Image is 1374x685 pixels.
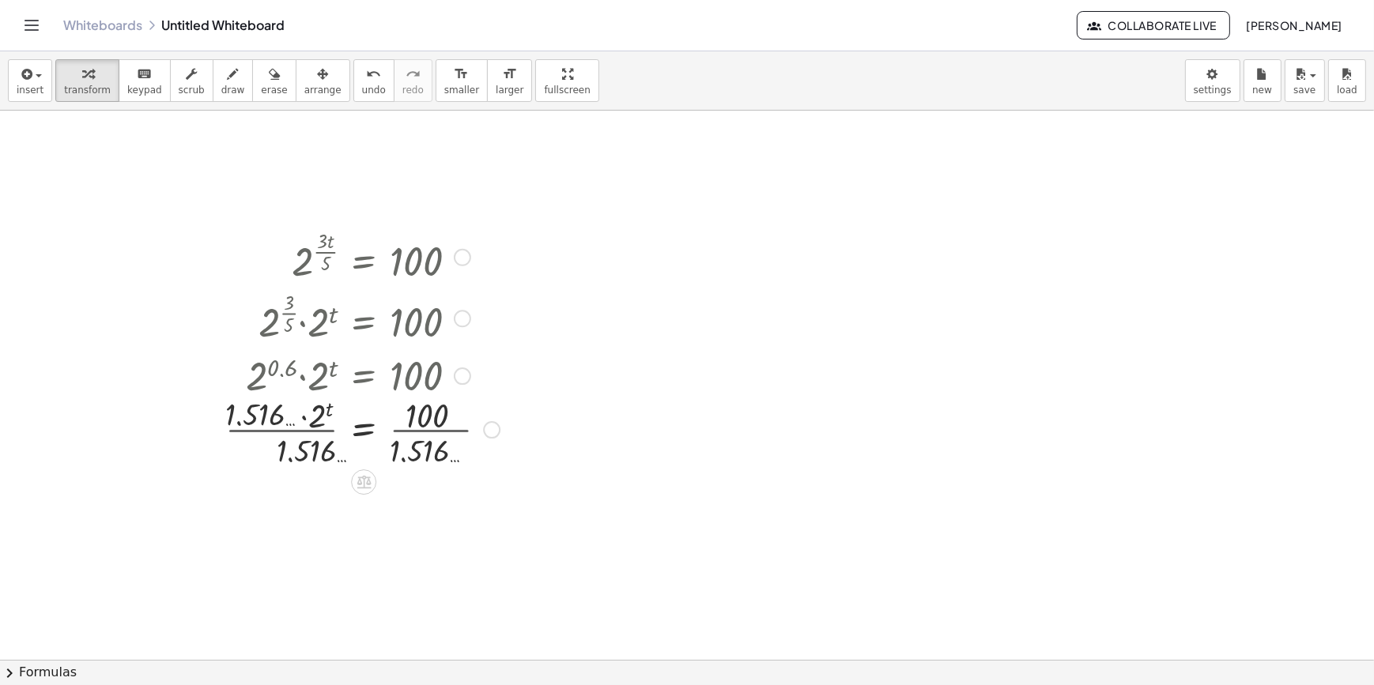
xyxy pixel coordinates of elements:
[1293,85,1315,96] span: save
[8,59,52,102] button: insert
[119,59,171,102] button: keyboardkeypad
[1246,18,1342,32] span: [PERSON_NAME]
[353,59,394,102] button: undoundo
[394,59,432,102] button: redoredo
[496,85,523,96] span: larger
[454,65,469,84] i: format_size
[1090,18,1217,32] span: Collaborate Live
[55,59,119,102] button: transform
[406,65,421,84] i: redo
[19,13,44,38] button: Toggle navigation
[366,65,381,84] i: undo
[436,59,488,102] button: format_sizesmaller
[64,85,111,96] span: transform
[221,85,245,96] span: draw
[296,59,350,102] button: arrange
[127,85,162,96] span: keypad
[17,85,43,96] span: insert
[487,59,532,102] button: format_sizelarger
[1233,11,1355,40] button: [PERSON_NAME]
[1285,59,1325,102] button: save
[304,85,342,96] span: arrange
[213,59,254,102] button: draw
[351,469,376,495] div: Apply the same math to both sides of the equation
[1337,85,1357,96] span: load
[444,85,479,96] span: smaller
[179,85,205,96] span: scrub
[1185,59,1240,102] button: settings
[137,65,152,84] i: keyboard
[1244,59,1282,102] button: new
[1077,11,1230,40] button: Collaborate Live
[362,85,386,96] span: undo
[544,85,590,96] span: fullscreen
[1252,85,1272,96] span: new
[1194,85,1232,96] span: settings
[402,85,424,96] span: redo
[261,85,287,96] span: erase
[1328,59,1366,102] button: load
[535,59,598,102] button: fullscreen
[502,65,517,84] i: format_size
[252,59,296,102] button: erase
[170,59,213,102] button: scrub
[63,17,142,33] a: Whiteboards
